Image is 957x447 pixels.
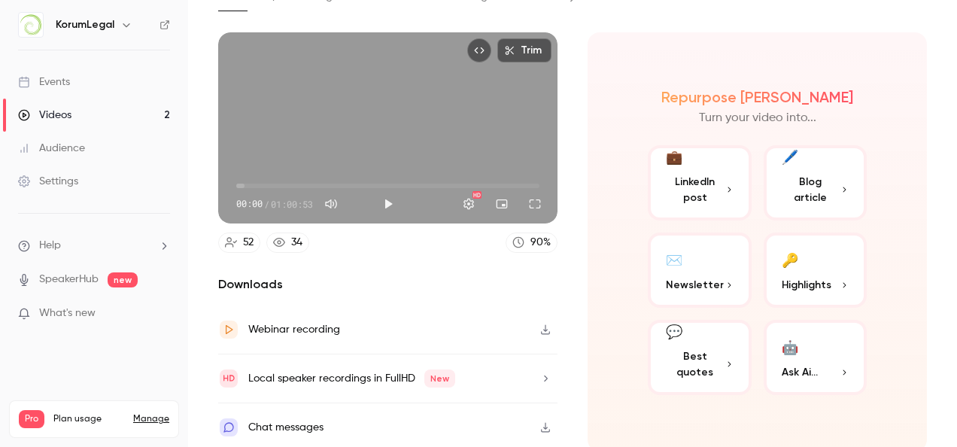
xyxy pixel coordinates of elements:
button: Settings [454,189,484,219]
div: 00:00 [236,197,313,211]
span: 01:00:53 [271,197,313,211]
div: Webinar recording [248,321,340,339]
button: Mute [316,189,346,219]
div: Events [18,74,70,90]
button: ✉️Newsletter [648,233,752,308]
div: HD [472,191,482,199]
span: Pro [19,410,44,428]
a: 52 [218,233,260,253]
div: Settings [18,174,78,189]
span: Plan usage [53,413,124,425]
div: 🤖 [782,335,798,358]
span: / [264,197,269,211]
span: Best quotes [666,348,725,380]
span: 00:00 [236,197,263,211]
span: Help [39,238,61,254]
span: New [424,369,455,388]
button: Turn on miniplayer [487,189,517,219]
div: 💼 [666,147,682,168]
a: 90% [506,233,557,253]
img: KorumLegal [19,13,43,37]
div: 🔑 [782,248,798,271]
div: 34 [291,235,302,251]
button: 🖊️Blog article [764,145,867,220]
li: help-dropdown-opener [18,238,170,254]
span: Ask Ai... [782,364,818,380]
button: Embed video [467,38,491,62]
button: 🔑Highlights [764,233,867,308]
a: 34 [266,233,309,253]
div: 52 [243,235,254,251]
div: Chat messages [248,418,324,436]
span: Newsletter [666,277,724,293]
h2: Downloads [218,275,557,293]
a: Manage [133,413,169,425]
h6: KorumLegal [56,17,114,32]
span: Highlights [782,277,831,293]
div: Audience [18,141,85,156]
h2: Repurpose [PERSON_NAME] [661,88,853,106]
button: 💼LinkedIn post [648,145,752,220]
div: Local speaker recordings in FullHD [248,369,455,388]
div: 🖊️ [782,147,798,168]
a: SpeakerHub [39,272,99,287]
span: What's new [39,306,96,321]
button: Full screen [520,189,550,219]
button: 🤖Ask Ai... [764,320,867,395]
span: LinkedIn post [666,174,725,205]
span: new [108,272,138,287]
button: 💬Best quotes [648,320,752,395]
button: Trim [497,38,551,62]
div: ✉️ [666,248,682,271]
div: Videos [18,108,71,123]
p: Turn your video into... [699,109,816,127]
div: 💬 [666,322,682,342]
button: Play [373,189,403,219]
div: 90 % [530,235,551,251]
span: Blog article [782,174,840,205]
